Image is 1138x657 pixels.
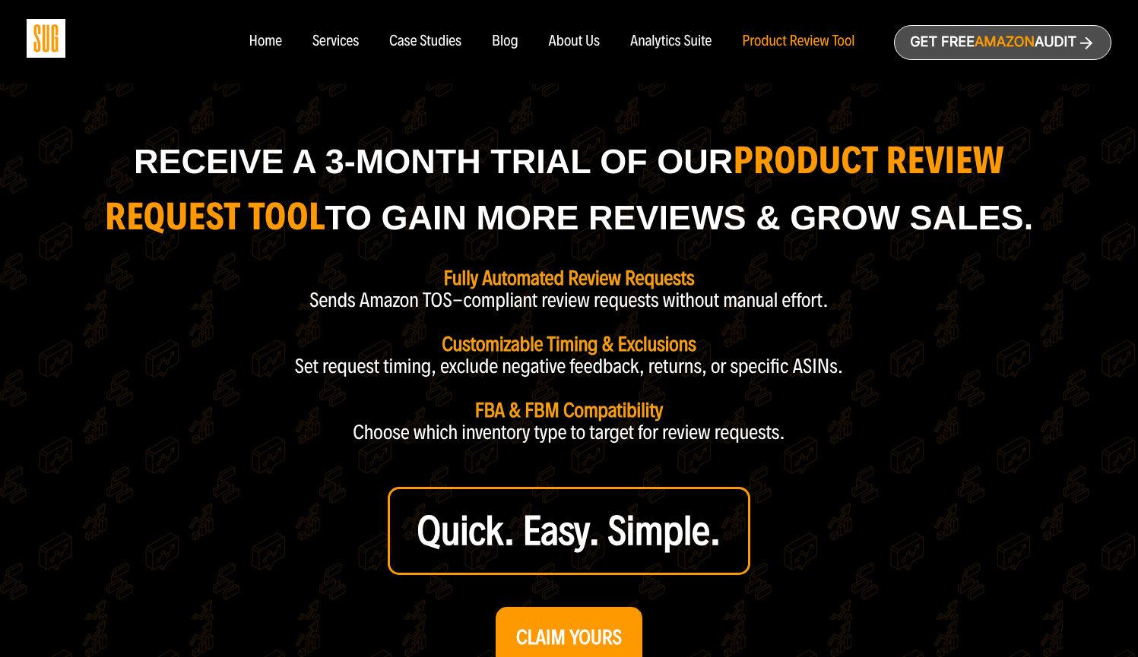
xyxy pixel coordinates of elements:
[475,398,663,422] strong: FBA & FBM Compatibility
[492,33,518,50] a: Blog
[516,625,622,649] strong: CLAIM YOURS
[975,34,1035,50] span: Amazon
[894,25,1111,60] a: Get freeAmazonAudit
[388,487,751,575] a: Quick. Easy. Simple.
[443,266,694,290] strong: Fully Automated Review Requests
[742,33,854,50] a: Product Review Tool
[105,137,1004,239] strong: product Review Request Tool
[68,133,1070,245] h1: Receive a 3-month trial of our to Gain More Reviews & Grow Sales.
[353,422,785,444] p: Choose which inventory type to target for review requests.
[312,33,359,50] a: Services
[389,33,461,50] a: Case Studies
[249,33,281,50] a: Home
[295,355,844,377] p: Set request timing, exclude negative feedback, returns, or specific ASINs.
[442,332,696,356] strong: Customizable Timing & Exclusions
[417,507,721,555] strong: Quick. Easy. Simple.
[309,289,829,311] p: Sends Amazon TOS-compliant review requests without manual effort.
[27,19,65,58] img: Sug
[630,33,712,50] a: Analytics Suite
[549,33,601,50] a: About Us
